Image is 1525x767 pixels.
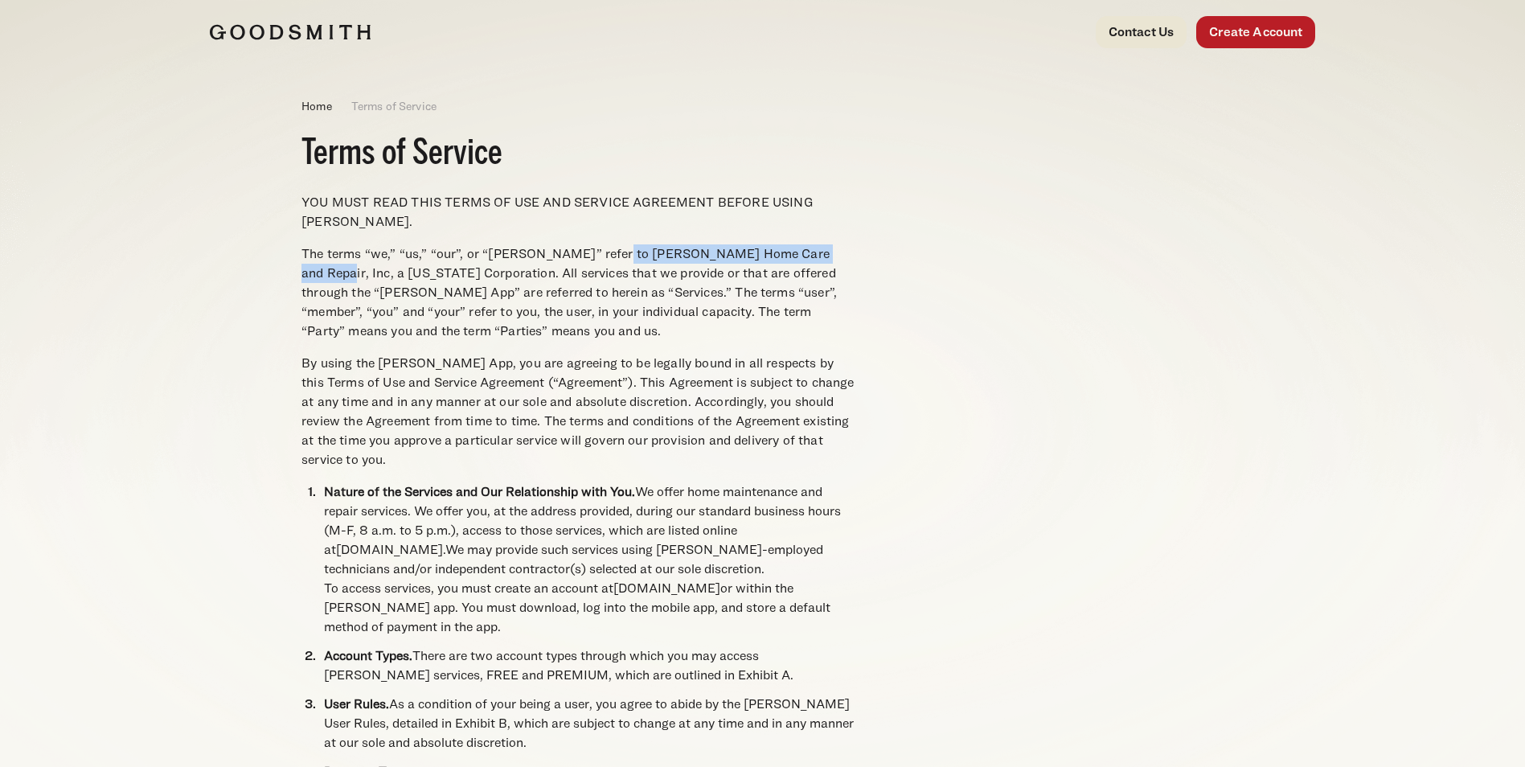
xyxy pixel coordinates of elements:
[324,695,855,753] li: As a condition of your being a user, you agree to abide by the [PERSON_NAME] User Rules, detailed...
[351,97,437,116] p: Terms of Service
[301,98,332,113] a: Home
[324,696,389,712] strong: User Rules.
[301,354,855,470] p: By using the [PERSON_NAME] App, you are agreeing to be legally bound in all respects by this Term...
[301,244,855,341] p: The terms “we,” “us,” “our”, or “[PERSON_NAME]” refer to [PERSON_NAME] Home Care and Repair, Inc,...
[324,482,855,637] li: We offer home maintenance and repair services. We offer you, at the address provided, during our ...
[301,97,332,116] p: Home
[324,484,635,499] strong: Nature of the Services and Our Relationship with You.
[324,646,855,685] li: There are two account types through which you may access [PERSON_NAME] services, FREE and PREMIUM...
[613,580,720,596] a: [DOMAIN_NAME]
[210,24,371,40] img: Goodsmith
[1096,16,1187,48] a: Contact Us
[301,135,855,174] h2: Terms of Service
[1196,16,1315,48] a: Create Account
[301,193,855,232] p: YOU MUST READ THIS TERMS OF USE AND SERVICE AGREEMENT BEFORE USING [PERSON_NAME].
[324,648,412,663] strong: Account Types.
[336,542,443,557] a: [DOMAIN_NAME]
